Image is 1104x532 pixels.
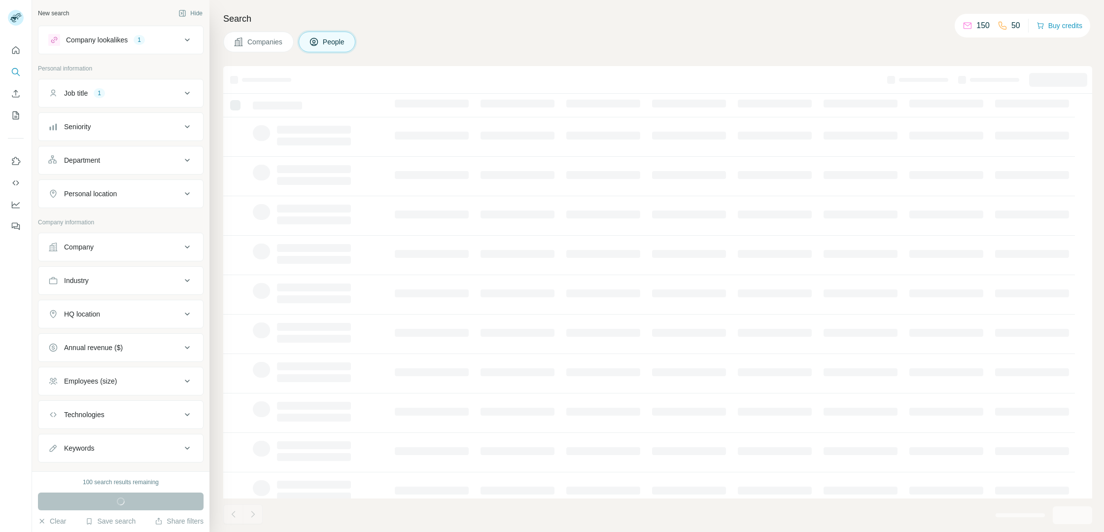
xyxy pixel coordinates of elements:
[38,182,203,206] button: Personal location
[64,88,88,98] div: Job title
[64,122,91,132] div: Seniority
[38,218,204,227] p: Company information
[8,63,24,81] button: Search
[38,302,203,326] button: HQ location
[8,85,24,103] button: Enrich CSV
[38,81,203,105] button: Job title1
[172,6,209,21] button: Hide
[64,242,94,252] div: Company
[64,155,100,165] div: Department
[64,276,89,285] div: Industry
[38,269,203,292] button: Industry
[223,12,1092,26] h4: Search
[247,37,283,47] span: Companies
[64,410,104,420] div: Technologies
[8,217,24,235] button: Feedback
[64,343,123,353] div: Annual revenue ($)
[38,403,203,426] button: Technologies
[8,41,24,59] button: Quick start
[38,336,203,359] button: Annual revenue ($)
[64,189,117,199] div: Personal location
[38,148,203,172] button: Department
[64,309,100,319] div: HQ location
[38,436,203,460] button: Keywords
[94,89,105,98] div: 1
[83,478,159,487] div: 100 search results remaining
[38,369,203,393] button: Employees (size)
[1036,19,1082,33] button: Buy credits
[66,35,128,45] div: Company lookalikes
[155,516,204,526] button: Share filters
[976,20,990,32] p: 150
[64,376,117,386] div: Employees (size)
[64,443,94,453] div: Keywords
[134,35,145,44] div: 1
[323,37,345,47] span: People
[38,115,203,139] button: Seniority
[85,516,136,526] button: Save search
[8,174,24,192] button: Use Surfe API
[38,516,66,526] button: Clear
[38,235,203,259] button: Company
[1011,20,1020,32] p: 50
[8,152,24,170] button: Use Surfe on LinkedIn
[38,64,204,73] p: Personal information
[38,9,69,18] div: New search
[8,106,24,124] button: My lists
[38,28,203,52] button: Company lookalikes1
[8,196,24,213] button: Dashboard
